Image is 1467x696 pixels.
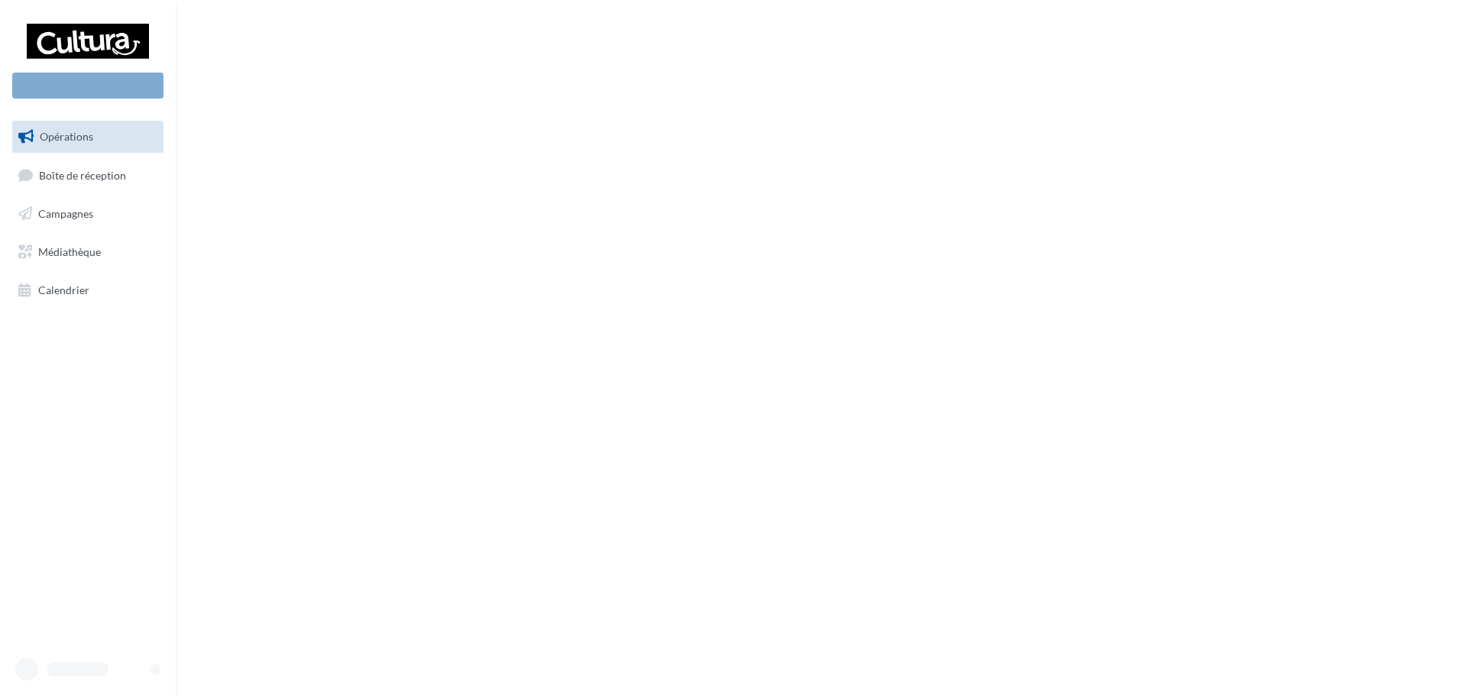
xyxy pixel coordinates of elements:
a: Calendrier [9,274,167,306]
div: Nouvelle campagne [12,73,164,99]
a: Opérations [9,121,167,153]
span: Boîte de réception [39,168,126,181]
span: Campagnes [38,207,93,220]
a: Médiathèque [9,236,167,268]
a: Campagnes [9,198,167,230]
span: Opérations [40,130,93,143]
span: Médiathèque [38,245,101,258]
a: Boîte de réception [9,159,167,192]
span: Calendrier [38,283,89,296]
